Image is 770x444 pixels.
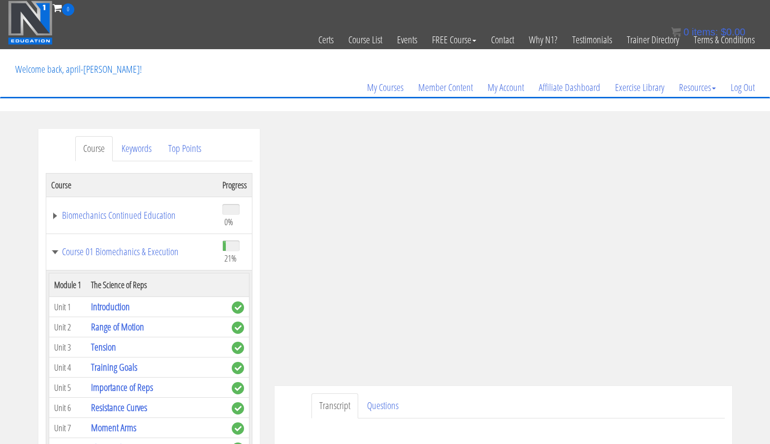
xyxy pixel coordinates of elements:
[86,273,227,297] th: The Science of Reps
[91,300,130,313] a: Introduction
[232,342,244,354] span: complete
[53,1,74,14] a: 0
[91,320,144,333] a: Range of Motion
[721,27,726,37] span: $
[721,27,745,37] bdi: 0.00
[8,0,53,45] img: n1-education
[232,322,244,334] span: complete
[311,16,341,64] a: Certs
[686,16,762,64] a: Terms & Conditions
[619,16,686,64] a: Trainer Directory
[341,16,390,64] a: Course List
[8,50,149,89] p: Welcome back, april-[PERSON_NAME]!
[232,301,244,314] span: complete
[359,393,406,418] a: Questions
[671,27,745,37] a: 0 items: $0.00
[565,16,619,64] a: Testimonials
[360,64,411,111] a: My Courses
[91,381,153,394] a: Importance of Reps
[311,393,358,418] a: Transcript
[522,16,565,64] a: Why N1?
[91,340,116,354] a: Tension
[480,64,531,111] a: My Account
[51,210,213,220] a: Biomechanics Continued Education
[75,136,113,161] a: Course
[49,273,86,297] th: Module 1
[49,317,86,337] td: Unit 2
[49,357,86,378] td: Unit 4
[51,247,213,257] a: Course 01 Biomechanics & Execution
[114,136,159,161] a: Keywords
[390,16,425,64] a: Events
[692,27,718,37] span: items:
[232,422,244,435] span: complete
[217,173,252,197] th: Progress
[484,16,522,64] a: Contact
[411,64,480,111] a: Member Content
[49,297,86,317] td: Unit 1
[49,337,86,357] td: Unit 3
[160,136,209,161] a: Top Points
[232,402,244,414] span: complete
[608,64,672,111] a: Exercise Library
[49,378,86,398] td: Unit 5
[531,64,608,111] a: Affiliate Dashboard
[683,27,689,37] span: 0
[672,64,723,111] a: Resources
[46,173,217,197] th: Course
[91,360,137,374] a: Training Goals
[232,362,244,374] span: complete
[91,421,136,434] a: Moment Arms
[91,401,147,414] a: Resistance Curves
[232,382,244,394] span: complete
[224,253,237,264] span: 21%
[49,418,86,438] td: Unit 7
[425,16,484,64] a: FREE Course
[224,216,233,227] span: 0%
[62,3,74,16] span: 0
[723,64,762,111] a: Log Out
[671,27,681,37] img: icon11.png
[49,398,86,418] td: Unit 6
